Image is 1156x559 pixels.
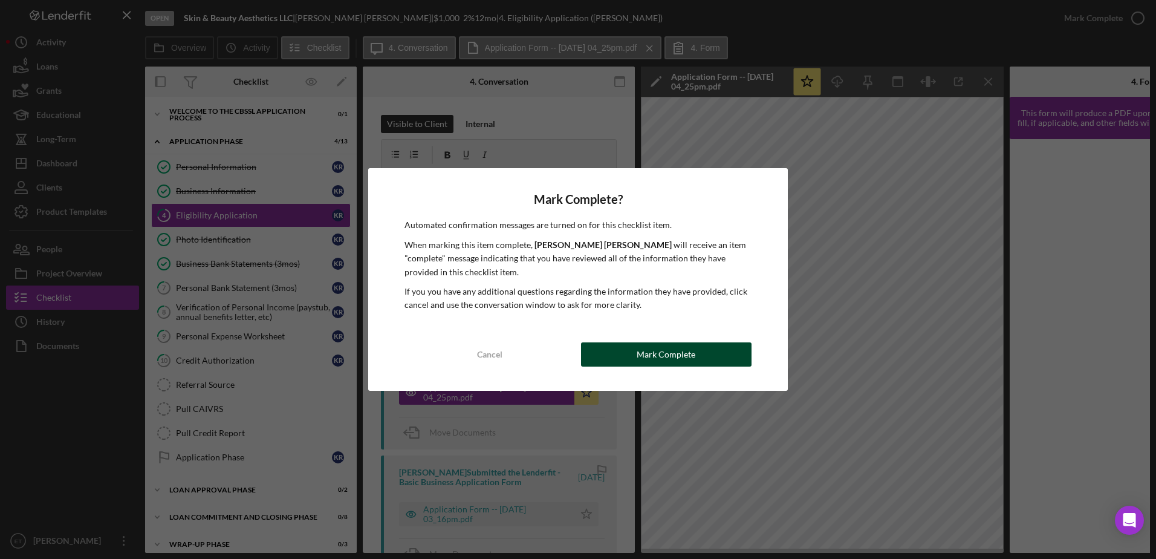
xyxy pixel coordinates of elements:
[404,342,575,367] button: Cancel
[404,285,752,312] p: If you you have any additional questions regarding the information they have provided, click canc...
[581,342,752,367] button: Mark Complete
[637,342,695,367] div: Mark Complete
[404,192,752,206] h4: Mark Complete?
[477,342,502,367] div: Cancel
[404,238,752,279] p: When marking this item complete, will receive an item "complete" message indicating that you have...
[1115,506,1144,535] div: Open Intercom Messenger
[534,240,672,250] b: [PERSON_NAME] [PERSON_NAME]
[404,218,752,232] p: Automated confirmation messages are turned on for this checklist item.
